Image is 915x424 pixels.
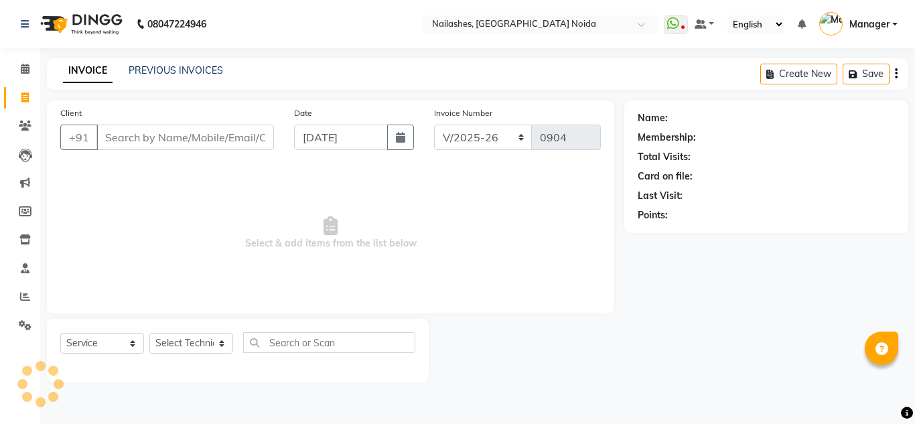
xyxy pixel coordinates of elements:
[294,107,312,119] label: Date
[60,107,82,119] label: Client
[638,189,683,203] div: Last Visit:
[60,166,601,300] span: Select & add items from the list below
[63,59,113,83] a: INVOICE
[638,131,696,145] div: Membership:
[638,208,668,222] div: Points:
[60,125,98,150] button: +91
[849,17,890,31] span: Manager
[243,332,415,353] input: Search or Scan
[34,5,126,43] img: logo
[638,111,668,125] div: Name:
[96,125,274,150] input: Search by Name/Mobile/Email/Code
[147,5,206,43] b: 08047224946
[638,169,693,184] div: Card on file:
[638,150,691,164] div: Total Visits:
[129,64,223,76] a: PREVIOUS INVOICES
[819,12,843,36] img: Manager
[843,64,890,84] button: Save
[434,107,492,119] label: Invoice Number
[760,64,837,84] button: Create New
